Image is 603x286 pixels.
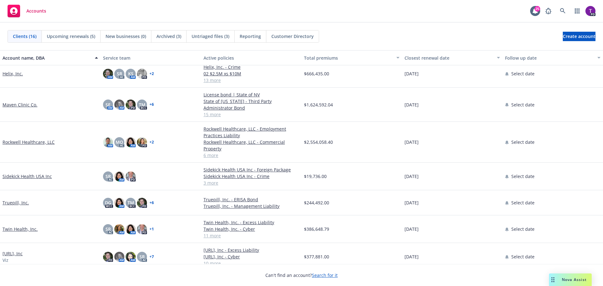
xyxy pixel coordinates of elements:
[563,32,595,41] a: Create account
[549,273,592,286] button: Nova Assist
[103,55,198,61] div: Service team
[137,69,147,79] img: photo
[557,5,569,17] a: Search
[563,30,595,42] span: Create account
[405,173,419,180] span: [DATE]
[405,253,419,260] span: [DATE]
[3,101,37,108] a: Maven Clinic Co.
[204,232,299,239] a: 11 more
[405,139,419,145] span: [DATE]
[5,2,49,20] a: Accounts
[405,226,419,232] span: [DATE]
[139,253,145,260] span: SR
[204,196,299,203] a: Truepill, Inc. - ERISA Bond
[114,100,124,110] img: photo
[149,201,154,205] a: + 6
[511,253,535,260] span: Select date
[204,139,299,152] a: Rockwell Healthcare, LLC - Commercial Property
[3,55,91,61] div: Account name, DBA
[204,253,299,260] a: [URL], Inc - Cyber
[405,199,419,206] span: [DATE]
[204,180,299,186] a: 3 more
[204,111,299,118] a: 15 more
[137,198,147,208] img: photo
[149,140,154,144] a: + 2
[204,226,299,232] a: Twin Health, Inc. - Cyber
[402,50,503,65] button: Closest renewal date
[304,253,329,260] span: $377,881.00
[204,203,299,209] a: Truepill, Inc. - Management Liability
[304,55,393,61] div: Total premiums
[204,260,299,267] a: 10 more
[3,257,8,263] span: Viz
[405,101,419,108] span: [DATE]
[204,77,299,84] a: 13 more
[149,227,154,231] a: + 1
[301,50,402,65] button: Total premiums
[585,6,595,16] img: photo
[204,166,299,173] a: Sidekick Health USA Inc - Foreign Package
[304,139,333,145] span: $2,554,058.40
[117,70,122,77] span: SR
[204,247,299,253] a: [URL], Inc - Excess Liability
[511,139,535,145] span: Select date
[47,33,95,40] span: Upcoming renewals (5)
[103,137,113,147] img: photo
[503,50,603,65] button: Follow up date
[3,139,55,145] a: Rockwell Healthcare, LLC
[106,33,146,40] span: New businesses (0)
[204,173,299,180] a: Sidekick Health USA Inc - Crime
[114,198,124,208] img: photo
[114,171,124,181] img: photo
[114,224,124,234] img: photo
[3,250,23,257] a: [URL], Inc
[3,70,23,77] a: Helix, Inc.
[571,5,584,17] a: Switch app
[106,226,111,232] span: SR
[100,50,201,65] button: Service team
[3,173,52,180] a: Sidekick Health USA Inc
[265,272,338,278] span: Can't find an account?
[105,199,111,206] span: DG
[542,5,555,17] a: Report a Bug
[204,70,299,77] a: 02 $2.5M xs $10M
[304,199,329,206] span: $244,492.00
[3,226,38,232] a: Twin Health, Inc.
[13,33,36,40] span: Clients (16)
[312,272,338,278] a: Search for it
[562,277,587,282] span: Nova Assist
[126,252,136,262] img: photo
[240,33,261,40] span: Reporting
[204,64,299,70] a: Helix, Inc. - Crime
[405,70,419,77] span: [DATE]
[126,171,136,181] img: photo
[126,137,136,147] img: photo
[511,173,535,180] span: Select date
[204,152,299,159] a: 6 more
[103,252,113,262] img: photo
[204,126,299,139] a: Rockwell Healthcare, LLC - Employment Practices Liability
[103,69,113,79] img: photo
[511,226,535,232] span: Select date
[116,139,123,145] span: MQ
[204,219,299,226] a: Twin Health, Inc. - Excess Liability
[201,50,301,65] button: Active policies
[139,101,145,108] span: TM
[149,255,154,259] a: + 7
[304,226,329,232] span: $386,648.79
[405,55,493,61] div: Closest renewal date
[126,100,136,110] img: photo
[505,55,594,61] div: Follow up date
[128,199,134,206] span: TM
[192,33,229,40] span: Untriaged files (3)
[304,173,327,180] span: $19,736.00
[106,101,111,108] span: SE
[3,199,29,206] a: Truepill, Inc.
